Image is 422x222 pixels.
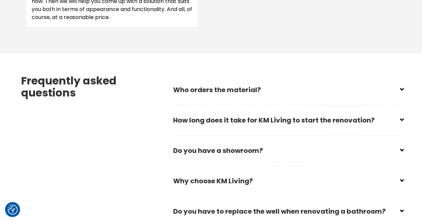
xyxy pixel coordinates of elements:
[8,205,18,215] img: Revisit consent button
[173,207,386,216] font: Do you have to replace the well when renovating a bathroom?
[173,146,263,155] font: Do you have a showroom?
[8,205,18,215] button: Consent settings
[173,85,261,94] font: Who orders the material?
[21,73,116,100] font: Frequently asked questions
[173,116,375,125] font: How long does it take for KM Living to start the renovation?
[173,176,253,186] font: Why choose KM Living?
